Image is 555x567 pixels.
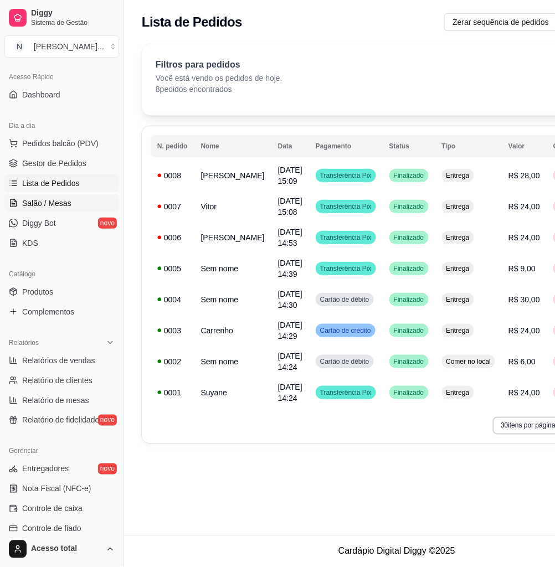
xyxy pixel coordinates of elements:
a: Relatório de clientes [4,372,119,389]
span: Finalizado [392,388,426,397]
a: Complementos [4,303,119,321]
span: Entregadores [22,463,69,475]
td: Sem nome [194,284,271,315]
span: R$ 24,00 [508,326,540,335]
span: R$ 6,00 [508,357,536,366]
span: Diggy [31,8,115,18]
span: [DATE] 14:30 [278,290,302,310]
span: Cartão de crédito [318,326,373,335]
span: [DATE] 14:24 [278,383,302,403]
div: [PERSON_NAME] ... [34,41,104,52]
span: Entrega [444,202,472,211]
span: Zerar sequência de pedidos [453,16,549,28]
span: [DATE] 15:09 [278,166,302,185]
span: Controle de fiado [22,523,81,534]
span: R$ 30,00 [508,295,540,304]
span: Finalizado [392,326,426,335]
button: Select a team [4,35,119,58]
a: Dashboard [4,86,119,104]
a: Relatórios de vendas [4,352,119,369]
a: DiggySistema de Gestão [4,4,119,31]
a: KDS [4,234,119,252]
span: Finalizado [392,202,426,211]
a: Relatório de mesas [4,391,119,409]
span: Finalizado [392,295,426,304]
div: 0008 [157,170,188,181]
th: N. pedido [151,135,194,157]
div: 0006 [157,232,188,243]
span: R$ 28,00 [508,171,540,180]
span: [DATE] 14:39 [278,259,302,279]
td: [PERSON_NAME] [194,160,271,191]
span: KDS [22,238,38,249]
span: Relatórios de vendas [22,355,95,366]
span: N [14,41,25,52]
p: Filtros para pedidos [156,58,282,71]
div: 0004 [157,294,188,305]
td: Vitor [194,191,271,222]
div: Acesso Rápido [4,68,119,86]
a: Gestor de Pedidos [4,154,119,172]
th: Status [383,135,435,157]
td: Sem nome [194,346,271,377]
td: Sem nome [194,253,271,284]
th: Tipo [435,135,502,157]
span: R$ 24,00 [508,233,540,242]
span: [DATE] 14:29 [278,321,302,341]
div: Catálogo [4,265,119,283]
span: Lista de Pedidos [22,178,80,189]
th: Nome [194,135,271,157]
span: Entrega [444,326,472,335]
span: Acesso total [31,544,101,554]
span: Entrega [444,388,472,397]
span: [DATE] 14:53 [278,228,302,248]
span: Transferência Pix [318,388,374,397]
span: Finalizado [392,264,426,273]
span: Pedidos balcão (PDV) [22,138,99,149]
span: Cartão de débito [318,357,372,366]
span: Controle de caixa [22,503,83,514]
a: Relatório de fidelidadenovo [4,411,119,429]
span: Transferência Pix [318,202,374,211]
span: R$ 9,00 [508,264,536,273]
div: Gerenciar [4,442,119,460]
span: R$ 24,00 [508,202,540,211]
h2: Lista de Pedidos [142,13,242,31]
span: Finalizado [392,233,426,242]
a: Controle de fiado [4,520,119,538]
span: Relatórios [9,338,39,347]
span: Relatório de mesas [22,395,89,406]
span: Dashboard [22,89,60,100]
span: Nota Fiscal (NFC-e) [22,483,91,494]
div: 0005 [157,263,188,274]
div: Dia a dia [4,117,119,135]
th: Valor [502,135,547,157]
span: Diggy Bot [22,218,56,229]
a: Nota Fiscal (NFC-e) [4,480,119,498]
span: Relatório de clientes [22,375,92,386]
span: Entrega [444,264,472,273]
td: Carrenho [194,315,271,346]
div: 0002 [157,356,188,367]
div: 0007 [157,201,188,212]
a: Entregadoresnovo [4,460,119,478]
p: 8 pedidos encontrados [156,84,282,95]
span: Entrega [444,233,472,242]
span: R$ 24,00 [508,388,540,397]
span: Gestor de Pedidos [22,158,86,169]
p: Você está vendo os pedidos de hoje. [156,73,282,84]
span: Entrega [444,295,472,304]
span: Transferência Pix [318,264,374,273]
a: Lista de Pedidos [4,174,119,192]
div: 0001 [157,387,188,398]
td: [PERSON_NAME] [194,222,271,253]
span: Relatório de fidelidade [22,415,99,426]
span: Finalizado [392,171,426,180]
span: Complementos [22,306,74,317]
span: [DATE] 15:08 [278,197,302,217]
a: Diggy Botnovo [4,214,119,232]
th: Pagamento [309,135,383,157]
a: Produtos [4,283,119,301]
span: Produtos [22,286,53,297]
span: Transferência Pix [318,171,374,180]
